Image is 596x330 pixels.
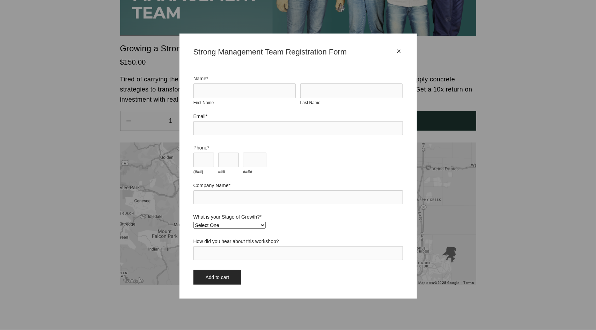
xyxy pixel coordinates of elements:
label: Company Name [193,183,403,188]
span: #### [243,169,252,174]
div: Strong Management Team Registration Form [193,47,395,57]
input: #### [243,153,266,167]
input: ### [218,153,239,167]
legend: Phone [193,145,209,151]
span: ### [218,169,225,174]
legend: Name [193,76,208,81]
span: First Name [193,100,214,105]
label: How did you hear about this workshop? [193,239,403,244]
input: (###) [193,153,214,167]
span: (###) [193,169,203,174]
div: Close [395,47,403,55]
span: Last Name [300,100,321,105]
input: Add to cart [193,270,242,285]
input: First Name [193,83,296,98]
label: What is your Stage of Growth? [193,214,403,220]
input: Last Name [300,83,403,98]
label: Email [193,113,403,119]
